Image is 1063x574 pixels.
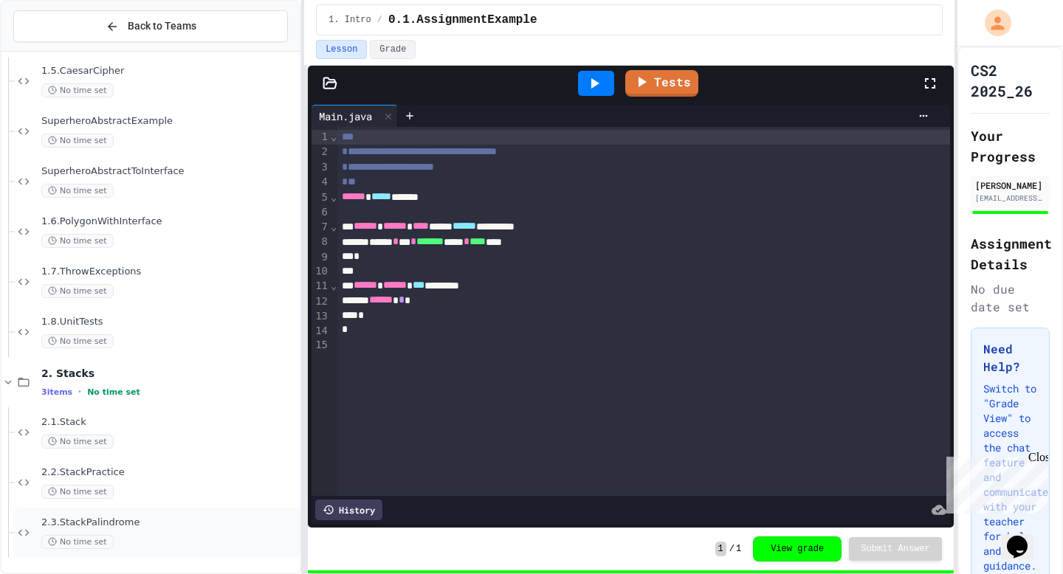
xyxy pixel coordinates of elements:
[13,10,288,42] button: Back to Teams
[312,145,330,159] div: 2
[971,125,1050,167] h2: Your Progress
[41,387,72,397] span: 3 items
[41,165,297,178] span: SuperheroAbstractToInterface
[41,334,114,348] span: No time set
[1001,515,1048,559] iframe: chat widget
[975,179,1045,192] div: [PERSON_NAME]
[971,280,1050,316] div: No due date set
[312,309,330,324] div: 13
[312,264,330,279] div: 10
[975,193,1045,204] div: [EMAIL_ADDRESS][DOMAIN_NAME]
[330,280,337,291] span: Fold line
[312,294,330,309] div: 12
[328,14,371,26] span: 1. Intro
[312,338,330,353] div: 15
[41,416,297,429] span: 2.1.Stack
[971,233,1050,274] h2: Assignment Details
[330,191,337,203] span: Fold line
[312,108,379,124] div: Main.java
[41,516,297,529] span: 2.3.StackPalindrome
[41,367,297,380] span: 2. Stacks
[316,40,367,59] button: Lesson
[388,11,537,29] span: 0.1.AssignmentExample
[370,40,416,59] button: Grade
[41,284,114,298] span: No time set
[849,537,942,561] button: Submit Answer
[736,543,741,555] span: 1
[128,18,196,34] span: Back to Teams
[41,535,114,549] span: No time set
[940,451,1048,514] iframe: chat widget
[41,466,297,479] span: 2.2.StackPractice
[41,115,297,128] span: SuperheroAbstractExample
[41,266,297,278] span: 1.7.ThrowExceptions
[312,175,330,190] div: 4
[312,235,330,249] div: 8
[41,134,114,148] span: No time set
[969,6,1015,40] div: My Account
[330,221,337,232] span: Fold line
[312,160,330,175] div: 3
[312,190,330,205] div: 5
[861,543,930,555] span: Submit Answer
[625,70,698,97] a: Tests
[87,387,140,397] span: No time set
[729,543,735,555] span: /
[312,205,330,220] div: 6
[41,316,297,328] span: 1.8.UnitTests
[983,381,1037,573] p: Switch to "Grade View" to access the chat feature and communicate with your teacher for help and ...
[312,250,330,265] div: 9
[312,279,330,294] div: 11
[983,340,1037,376] h3: Need Help?
[971,60,1050,101] h1: CS2 2025_26
[753,536,842,561] button: View grade
[315,499,382,520] div: History
[41,234,114,248] span: No time set
[41,215,297,228] span: 1.6.PolygonWithInterface
[312,324,330,339] div: 14
[6,6,102,94] div: Chat with us now!Close
[715,542,726,556] span: 1
[41,65,297,77] span: 1.5.CaesarCipher
[41,485,114,499] span: No time set
[377,14,382,26] span: /
[312,130,330,145] div: 1
[78,386,81,398] span: •
[41,184,114,198] span: No time set
[41,83,114,97] span: No time set
[330,131,337,142] span: Fold line
[312,220,330,235] div: 7
[41,435,114,449] span: No time set
[312,105,398,127] div: Main.java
